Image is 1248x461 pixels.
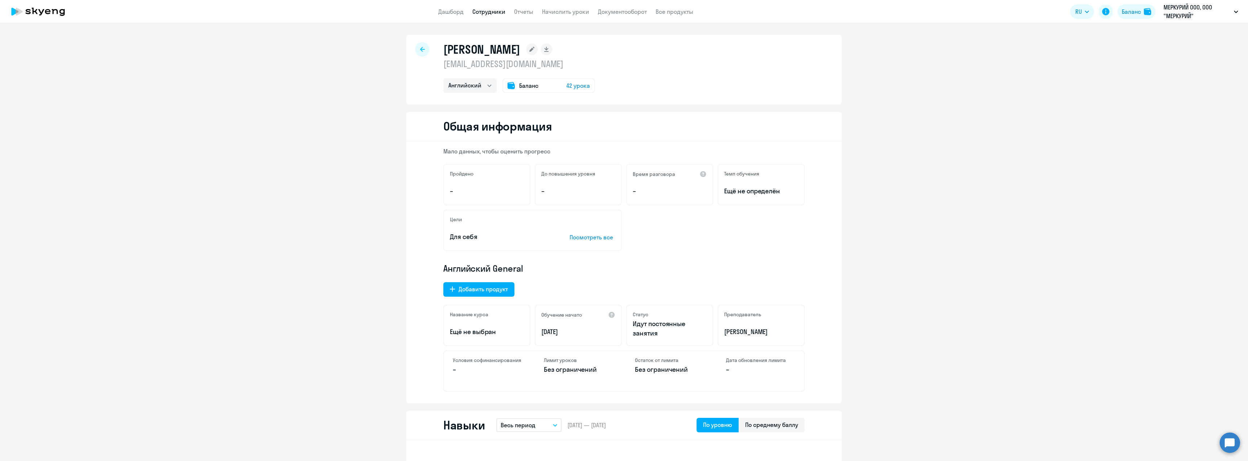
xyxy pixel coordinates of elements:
a: Начислить уроки [542,8,589,15]
h2: Навыки [443,418,485,432]
h5: До повышения уровня [541,170,595,177]
div: По среднему баллу [745,420,798,429]
div: Добавить продукт [459,285,508,293]
h5: Пройдено [450,170,473,177]
span: [DATE] — [DATE] [567,421,606,429]
button: МЕРКУРИЙ ООО, ООО "МЕРКУРИЙ" [1160,3,1242,20]
p: – [541,186,615,196]
span: Ещё не определён [724,186,798,196]
h5: Темп обучения [724,170,759,177]
p: Посмотреть все [570,233,615,242]
a: Документооборот [598,8,647,15]
p: – [453,365,522,374]
button: Добавить продукт [443,282,514,297]
p: Без ограничений [635,365,704,374]
h5: Статус [633,311,648,318]
a: Дашборд [438,8,464,15]
p: Идут постоянные занятия [633,319,707,338]
div: Баланс [1122,7,1141,16]
button: RU [1070,4,1094,19]
h4: Условия софинансирования [453,357,522,363]
h5: Время разговора [633,171,675,177]
p: [DATE] [541,327,615,337]
img: balance [1144,8,1151,15]
a: Сотрудники [472,8,505,15]
button: Весь период [496,418,562,432]
p: Ещё не выбран [450,327,524,337]
h5: Цели [450,216,462,223]
a: Все продукты [656,8,693,15]
div: По уровню [703,420,732,429]
p: Весь период [501,421,535,429]
p: – [726,365,795,374]
h5: Обучение начато [541,312,582,318]
p: [EMAIL_ADDRESS][DOMAIN_NAME] [443,58,595,70]
h5: Преподаватель [724,311,761,318]
p: [PERSON_NAME] [724,327,798,337]
h4: Дата обновления лимита [726,357,795,363]
button: Балансbalance [1117,4,1155,19]
span: RU [1075,7,1082,16]
h4: Остаток от лимита [635,357,704,363]
a: Отчеты [514,8,533,15]
span: 42 урока [566,81,590,90]
p: МЕРКУРИЙ ООО, ООО "МЕРКУРИЙ" [1163,3,1231,20]
p: Для себя [450,232,547,242]
h1: [PERSON_NAME] [443,42,520,57]
h4: Лимит уроков [544,357,613,363]
h2: Общая информация [443,119,552,133]
p: Мало данных, чтобы оценить прогресс [443,147,805,155]
span: Баланс [519,81,538,90]
p: Без ограничений [544,365,613,374]
span: Английский General [443,263,523,274]
h5: Название курса [450,311,488,318]
p: – [450,186,524,196]
p: – [633,186,707,196]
